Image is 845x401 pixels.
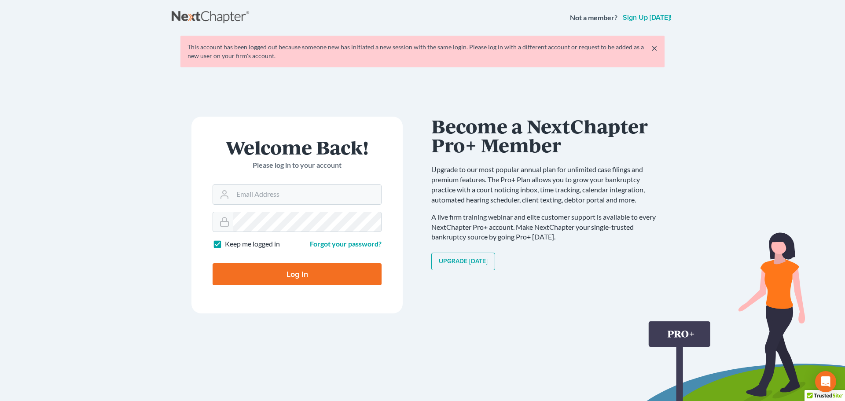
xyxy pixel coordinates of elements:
[213,138,382,157] h1: Welcome Back!
[570,13,617,23] strong: Not a member?
[225,239,280,249] label: Keep me logged in
[815,371,836,392] div: Open Intercom Messenger
[621,14,673,21] a: Sign up [DATE]!
[233,185,381,204] input: Email Address
[651,43,658,53] a: ×
[187,43,658,60] div: This account has been logged out because someone new has initiated a new session with the same lo...
[431,165,665,205] p: Upgrade to our most popular annual plan for unlimited case filings and premium features. The Pro+...
[431,253,495,270] a: Upgrade [DATE]
[431,117,665,154] h1: Become a NextChapter Pro+ Member
[213,263,382,285] input: Log In
[310,239,382,248] a: Forgot your password?
[213,160,382,170] p: Please log in to your account
[431,212,665,243] p: A live firm training webinar and elite customer support is available to every NextChapter Pro+ ac...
